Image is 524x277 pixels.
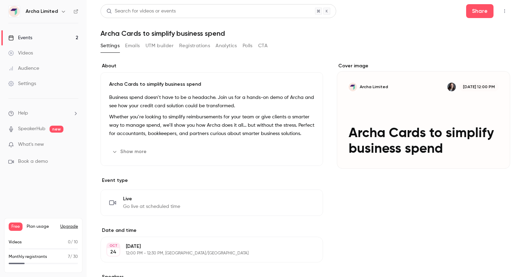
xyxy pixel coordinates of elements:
p: [DATE] [126,243,286,250]
section: Cover image [337,62,510,169]
div: Search for videos or events [106,8,176,15]
label: About [101,62,323,69]
div: Events [8,34,32,41]
p: 12:00 PM - 12:30 PM, [GEOGRAPHIC_DATA]/[GEOGRAPHIC_DATA] [126,251,286,256]
p: 24 [110,249,116,255]
span: 0 [68,240,71,244]
span: Plan usage [27,224,56,229]
a: SpeakerHub [18,125,45,133]
img: Archa Limited [9,6,20,17]
button: CTA [258,40,268,51]
span: Help [18,110,28,117]
div: Audience [8,65,39,72]
span: Go live at scheduled time [123,203,180,210]
button: Share [466,4,494,18]
button: Registrations [179,40,210,51]
p: Monthly registrants [9,254,47,260]
p: / 30 [68,254,78,260]
button: Upgrade [60,224,78,229]
p: Event type [101,177,323,184]
label: Cover image [337,62,510,69]
button: Show more [109,146,151,157]
li: help-dropdown-opener [8,110,78,117]
button: Settings [101,40,120,51]
p: / 10 [68,239,78,245]
span: 7 [68,255,70,259]
h1: Archa Cards to simplify business spend [101,29,510,37]
button: Emails [125,40,140,51]
button: Polls [243,40,253,51]
span: Live [123,195,180,202]
div: Settings [8,80,36,87]
div: OCT [107,243,120,248]
p: Archa Cards to simplify business spend [109,81,314,88]
label: Date and time [101,227,323,234]
h6: Archa Limited [26,8,58,15]
button: UTM builder [146,40,174,51]
span: new [50,126,63,133]
button: Analytics [216,40,237,51]
span: What's new [18,141,44,148]
iframe: Noticeable Trigger [70,142,78,148]
span: Free [9,223,23,231]
span: Book a demo [18,158,48,165]
p: Videos [9,239,22,245]
div: Videos [8,50,33,57]
p: Business spend doesn’t have to be a headache. Join us for a hands-on demo of Archa and see how yo... [109,93,314,110]
p: Whether you’re looking to simplify reimbursements for your team or give clients a smarter way to ... [109,113,314,138]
